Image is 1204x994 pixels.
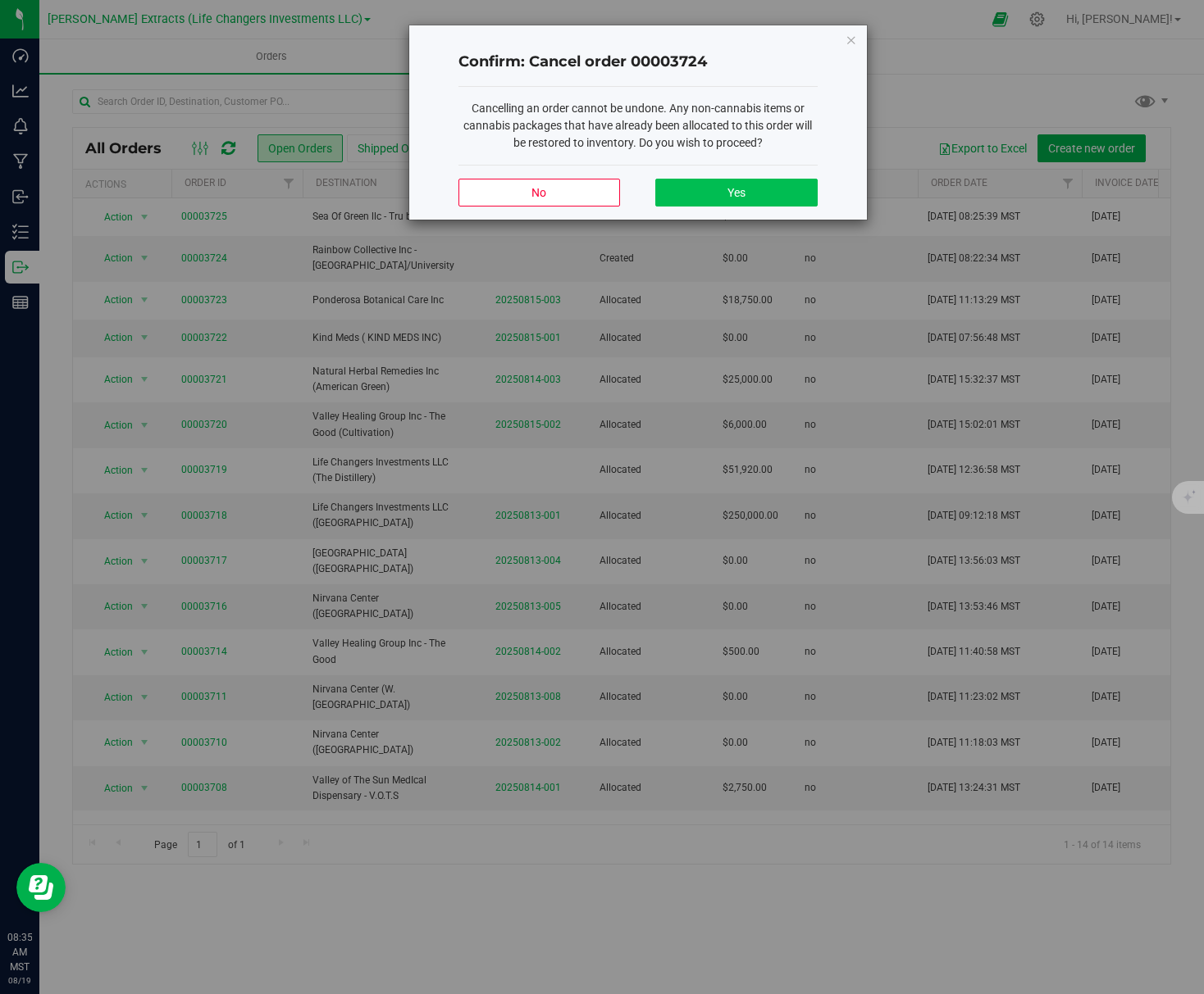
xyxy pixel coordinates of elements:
[458,179,620,207] button: No
[16,863,66,912] iframe: Resource center
[655,179,817,207] button: Yes
[463,102,812,149] span: Cancelling an order cannot be undone. Any non-cannabis items or cannabis packages that have alrea...
[727,186,746,199] span: Yes
[846,30,857,49] button: Close modal
[639,136,763,149] span: Do you wish to proceed?
[458,52,818,73] h4: Confirm: Cancel order 00003724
